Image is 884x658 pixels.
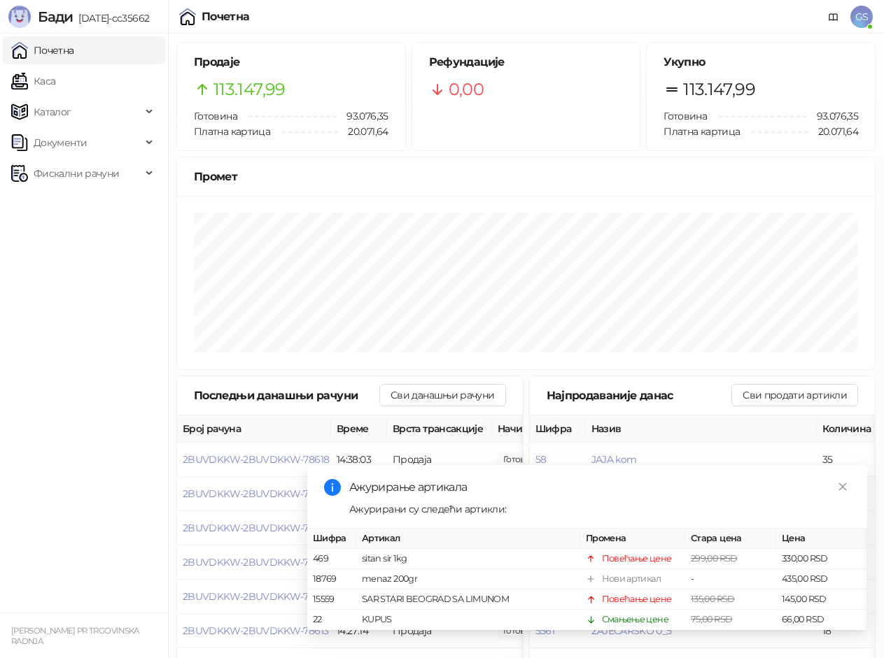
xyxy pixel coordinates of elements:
[807,108,858,124] span: 93.076,35
[307,550,356,570] td: 469
[691,554,738,564] span: 299,00 RSD
[183,556,328,568] button: 2BUVDKKW-2BUVDKKW-78615
[685,570,776,590] td: -
[38,8,73,25] span: Бади
[324,479,341,496] span: info-circle
[183,487,328,500] button: 2BUVDKKW-2BUVDKKW-78617
[547,387,732,404] div: Најпродаваније данас
[194,125,270,138] span: Платна картица
[356,610,580,631] td: KUPUS
[34,129,87,157] span: Документи
[685,529,776,549] th: Стара цена
[492,415,632,443] th: Начини плаћања
[194,168,858,185] div: Промет
[307,570,356,590] td: 18769
[691,594,735,605] span: 135,00 RSD
[387,443,492,477] td: Продаја
[307,610,356,631] td: 22
[73,12,149,24] span: [DATE]-cc35662
[11,626,139,646] small: [PERSON_NAME] PR TRGOVINSKA RADNJA
[338,124,388,139] span: 20.071,64
[183,624,328,637] button: 2BUVDKKW-2BUVDKKW-78613
[356,590,580,610] td: SAR STARI BEOGRAD SA LIMUNOM
[356,529,580,549] th: Артикал
[183,522,329,534] button: 2BUVDKKW-2BUVDKKW-78616
[591,453,637,466] button: JAJA kom
[776,590,867,610] td: 145,00 RSD
[498,452,545,467] span: 510,00
[349,501,850,517] div: Ажурирани су следећи артикли:
[530,415,586,443] th: Шифра
[356,550,580,570] td: sitan sir 1kg
[731,384,858,406] button: Сви продати артикли
[535,453,547,466] button: 58
[822,6,845,28] a: Документација
[691,615,732,625] span: 75,00 RSD
[776,529,867,549] th: Цена
[664,54,858,71] h5: Укупно
[194,54,388,71] h5: Продаје
[11,67,55,95] a: Каса
[586,415,817,443] th: Назив
[602,573,661,587] div: Нови артикал
[808,124,858,139] span: 20.071,64
[664,125,740,138] span: Платна картица
[379,384,505,406] button: Сви данашњи рачуни
[177,415,331,443] th: Број рачуна
[817,443,880,477] td: 35
[213,76,286,103] span: 113.147,99
[429,54,624,71] h5: Рефундације
[776,550,867,570] td: 330,00 RSD
[850,6,873,28] span: GS
[664,110,707,122] span: Готовина
[183,590,329,603] button: 2BUVDKKW-2BUVDKKW-78614
[776,570,867,590] td: 435,00 RSD
[34,159,119,187] span: Фискални рачуни
[194,387,379,404] div: Последњи данашњи рачуни
[602,613,668,627] div: Смањење цене
[202,11,250,22] div: Почетна
[580,529,685,549] th: Промена
[8,6,31,28] img: Logo
[307,590,356,610] td: 15559
[194,110,237,122] span: Готовина
[817,415,880,443] th: Количина
[34,98,71,126] span: Каталог
[331,443,387,477] td: 14:38:03
[602,593,672,607] div: Повећање цене
[11,36,74,64] a: Почетна
[349,479,850,496] div: Ажурирање артикала
[602,552,672,566] div: Повећање цене
[449,76,484,103] span: 0,00
[307,529,356,549] th: Шифра
[331,415,387,443] th: Време
[356,570,580,590] td: menaz 200gr
[838,482,848,492] span: close
[387,415,492,443] th: Врста трансакције
[776,610,867,631] td: 66,00 RSD
[337,108,388,124] span: 93.076,35
[183,453,329,466] button: 2BUVDKKW-2BUVDKKW-78618
[683,76,755,103] span: 113.147,99
[835,479,850,494] a: Close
